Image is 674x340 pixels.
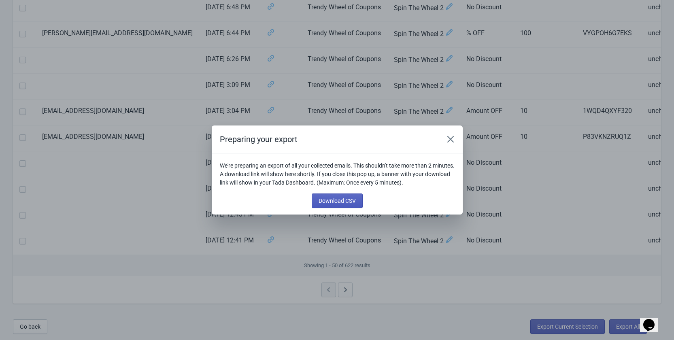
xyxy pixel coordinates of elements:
p: We're preparing an export of all your collected emails. This shouldn't take more than 2 minutes. ... [220,161,455,187]
iframe: chat widget [640,308,666,332]
span: Download CSV [319,198,356,204]
button: Download CSV [312,193,363,208]
button: Close [443,132,458,147]
h2: Preparing your export [220,134,435,145]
